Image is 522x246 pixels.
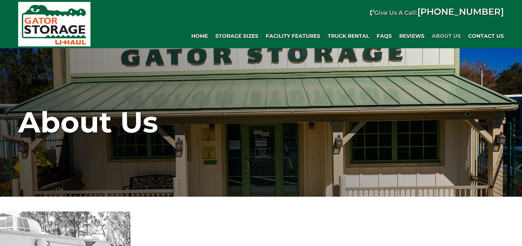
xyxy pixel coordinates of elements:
span: REVIEWS [399,33,424,39]
strong: Give Us A Call: [374,9,504,16]
a: Facility Features [262,29,324,43]
div: Main navigation [94,29,508,43]
a: Truck Rental [324,29,373,43]
a: Contact Us [465,29,508,43]
a: About Us [428,29,465,43]
a: Storage Sizes [212,29,262,43]
span: Contact Us [468,33,504,39]
a: FAQs [373,29,396,43]
span: Home [191,33,208,39]
a: REVIEWS [396,29,428,43]
span: FAQs [377,33,392,39]
a: Home [188,29,212,43]
h1: About Us [18,105,504,140]
span: Storage Sizes [215,33,258,39]
span: Truck Rental [328,33,369,39]
span: About Us [432,33,461,39]
img: Gator Storage Uhaul [18,2,90,46]
a: [PHONE_NUMBER] [417,6,504,17]
span: Facility Features [266,33,320,39]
